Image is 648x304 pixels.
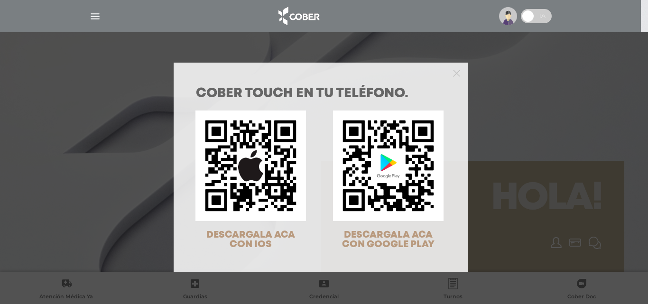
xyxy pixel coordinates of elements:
button: Close [453,68,460,77]
img: qr-code [333,111,444,221]
span: DESCARGALA ACA CON GOOGLE PLAY [342,230,435,249]
h1: COBER TOUCH en tu teléfono. [196,87,445,101]
span: DESCARGALA ACA CON IOS [206,230,295,249]
img: qr-code [195,111,306,221]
